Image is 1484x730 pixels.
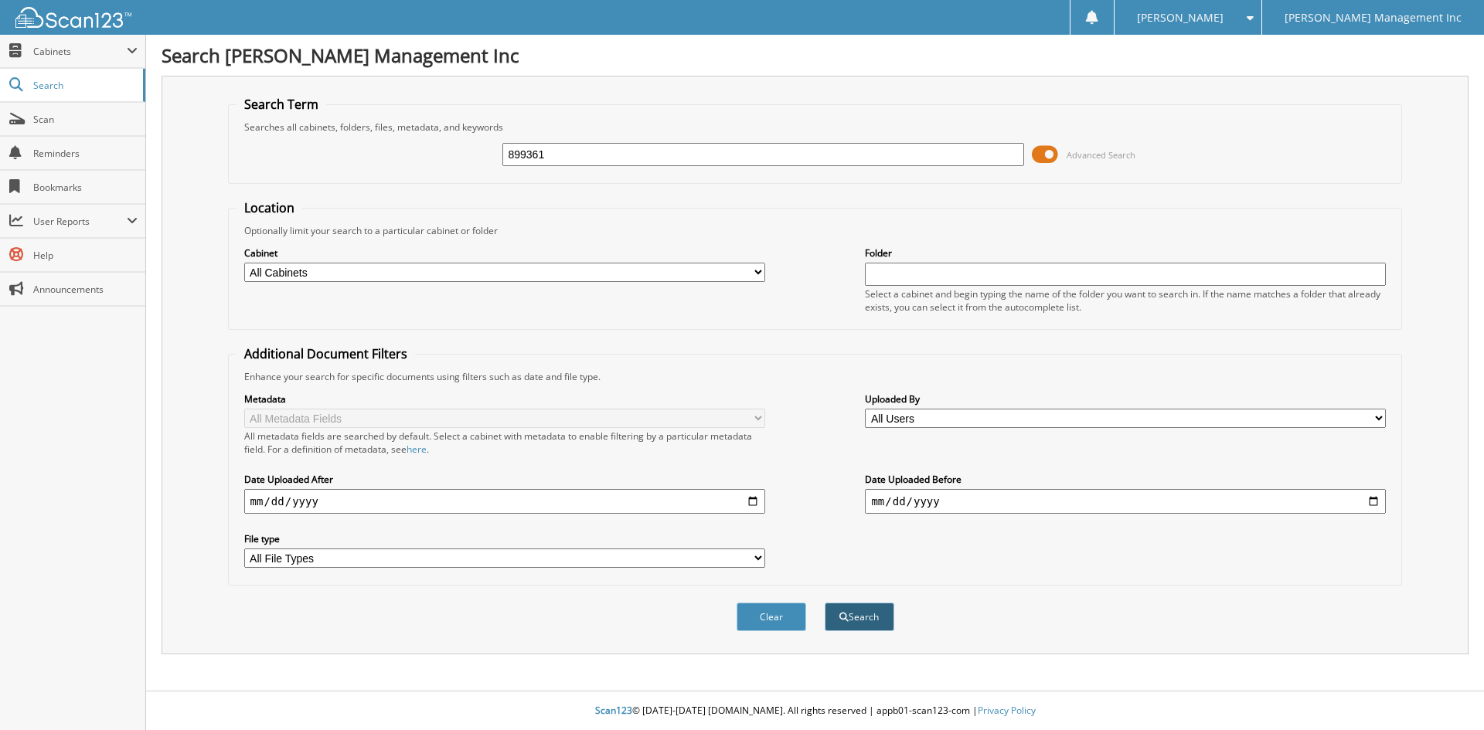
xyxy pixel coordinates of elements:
[237,224,1394,237] div: Optionally limit your search to a particular cabinet or folder
[162,42,1469,68] h1: Search [PERSON_NAME] Management Inc
[33,215,127,228] span: User Reports
[237,370,1394,383] div: Enhance your search for specific documents using filters such as date and file type.
[595,704,632,717] span: Scan123
[865,489,1386,514] input: end
[244,489,765,514] input: start
[737,603,806,631] button: Clear
[33,79,135,92] span: Search
[865,392,1386,406] label: Uploaded By
[237,199,302,216] legend: Location
[33,147,138,160] span: Reminders
[1285,13,1462,22] span: [PERSON_NAME] Management Inc
[825,603,894,631] button: Search
[237,96,326,113] legend: Search Term
[407,443,427,456] a: here
[33,181,138,194] span: Bookmarks
[244,473,765,486] label: Date Uploaded After
[865,246,1386,260] label: Folder
[978,704,1036,717] a: Privacy Policy
[865,287,1386,314] div: Select a cabinet and begin typing the name of the folder you want to search in. If the name match...
[237,121,1394,134] div: Searches all cabinets, folders, files, metadata, and keywords
[15,7,131,28] img: scan123-logo-white.svg
[146,692,1484,730] div: © [DATE]-[DATE] [DOMAIN_NAME]. All rights reserved | appb01-scan123-com |
[33,249,138,262] span: Help
[244,392,765,406] label: Metadata
[1067,149,1135,161] span: Advanced Search
[244,430,765,456] div: All metadata fields are searched by default. Select a cabinet with metadata to enable filtering b...
[1137,13,1224,22] span: [PERSON_NAME]
[33,283,138,296] span: Announcements
[33,45,127,58] span: Cabinets
[244,532,765,545] label: File type
[865,473,1386,486] label: Date Uploaded Before
[244,246,765,260] label: Cabinet
[33,113,138,126] span: Scan
[237,345,415,362] legend: Additional Document Filters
